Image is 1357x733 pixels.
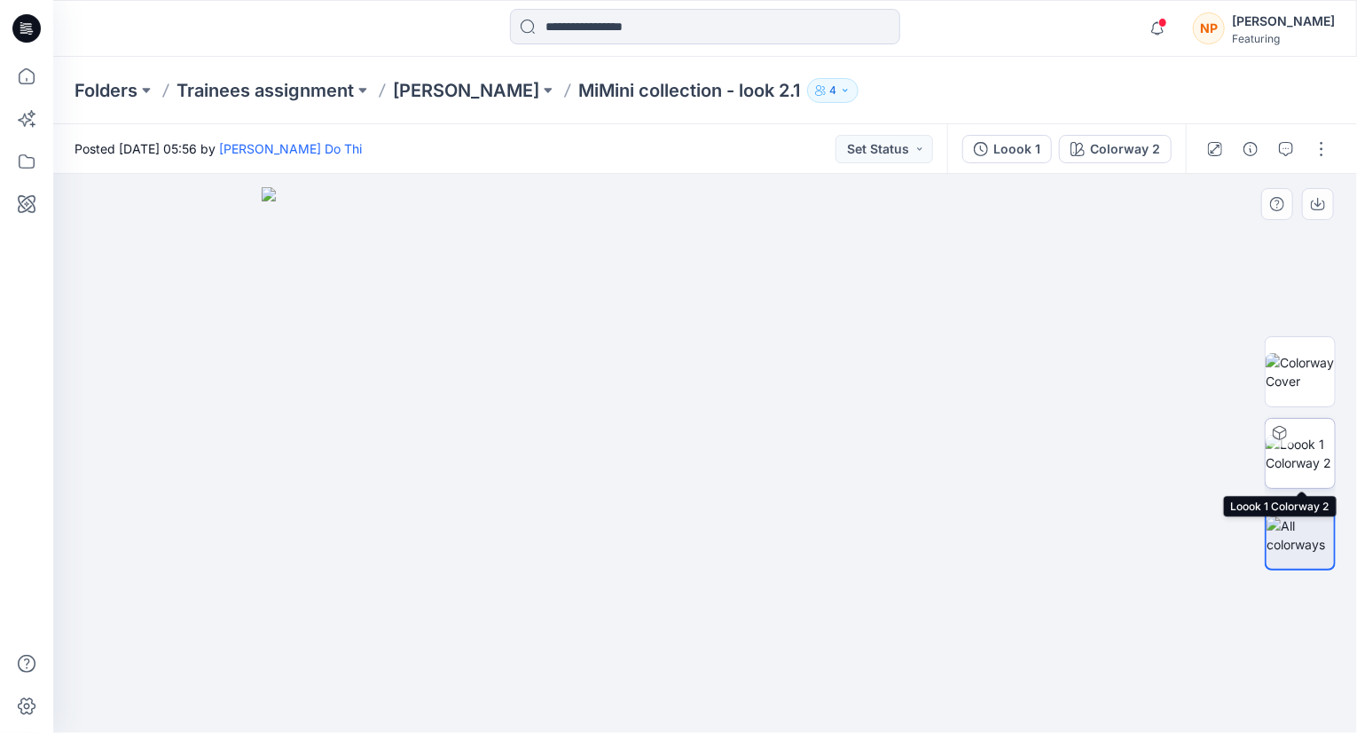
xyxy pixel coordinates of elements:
[1236,135,1265,163] button: Details
[962,135,1052,163] button: Loook 1
[1090,139,1160,159] div: Colorway 2
[219,141,362,156] a: [PERSON_NAME] Do Thi
[393,78,539,103] a: [PERSON_NAME]
[1266,435,1335,472] img: Loook 1 Colorway 2
[1267,516,1334,554] img: All colorways
[1266,353,1335,390] img: Colorway Cover
[75,78,137,103] a: Folders
[1193,12,1225,44] div: NP
[807,78,859,103] button: 4
[75,139,362,158] span: Posted [DATE] 05:56 by
[993,139,1040,159] div: Loook 1
[1059,135,1172,163] button: Colorway 2
[829,81,836,100] p: 4
[262,187,1149,733] img: eyJhbGciOiJIUzI1NiIsImtpZCI6IjAiLCJzbHQiOiJzZXMiLCJ0eXAiOiJKV1QifQ.eyJkYXRhIjp7InR5cGUiOiJzdG9yYW...
[1232,32,1335,45] div: Featuring
[1232,11,1335,32] div: [PERSON_NAME]
[176,78,354,103] a: Trainees assignment
[578,78,800,103] p: MiMini collection - look 2.1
